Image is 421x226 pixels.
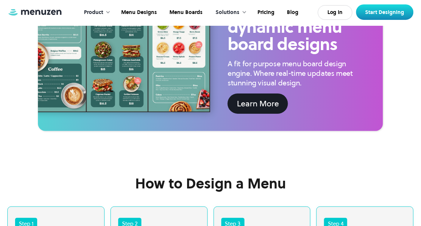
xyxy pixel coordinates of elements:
a: Log In [318,5,352,20]
div: Product [77,1,114,24]
a: Pricing [250,1,280,24]
div: Product [84,8,103,17]
a: Start Designing [356,4,414,20]
a: Menu Designs [114,1,162,24]
h2: Create beautiful, dynamic menu board designs [228,0,366,53]
a: Learn More [228,93,288,114]
a: Menu Boards [162,1,208,24]
div: A fit for purpose menu board design engine. Where real-time updates meet stunning visual design. [228,59,366,88]
div: Learn More [237,98,279,110]
a: Blog [280,1,304,24]
h2: How to Design a Menu [135,175,286,192]
div: Solutions [215,8,239,17]
div: Solutions [208,1,250,24]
